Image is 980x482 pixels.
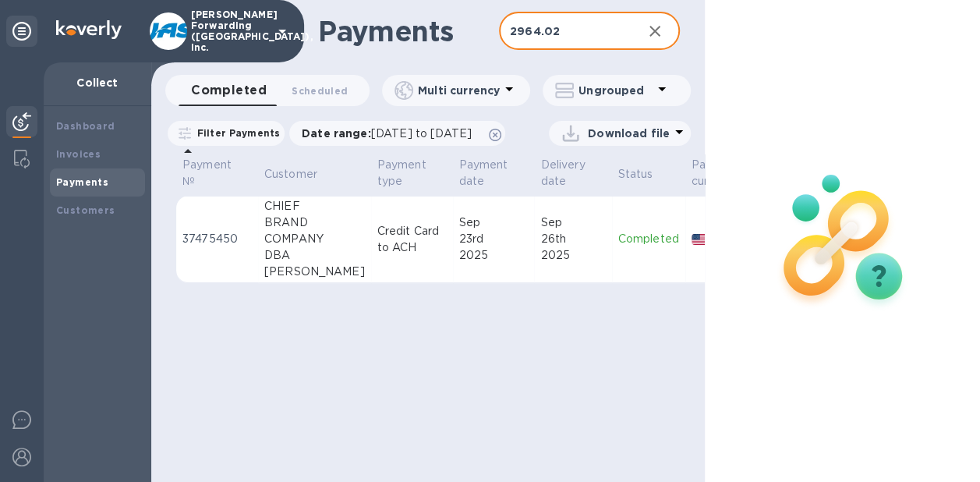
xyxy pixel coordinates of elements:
span: Customer [264,166,338,183]
p: Download file [588,126,670,141]
span: Completed [191,80,267,101]
p: Customer [264,166,317,183]
div: 23rd [459,231,529,247]
div: DBA [264,247,365,264]
span: Payment date [459,157,529,190]
p: Payment date [459,157,508,190]
div: Unpin categories [6,16,37,47]
div: 26th [540,231,605,247]
p: 37475450 [182,231,252,247]
p: [PERSON_NAME] Forwarding ([GEOGRAPHIC_DATA]), Inc. [191,9,269,53]
span: Scheduled [292,83,348,99]
div: 2025 [540,247,605,264]
span: Delivery date [540,157,605,190]
img: Logo [56,20,122,39]
b: Dashboard [56,120,115,132]
b: Payments [56,176,108,188]
p: Payment № [182,157,232,190]
div: COMPANY [264,231,365,247]
p: Credit Card to ACH [377,223,447,256]
span: Payment № [182,157,252,190]
span: Payment type [377,157,447,190]
div: Sep [540,214,605,231]
div: BRAND [264,214,365,231]
p: Completed [618,231,679,247]
img: USD [692,234,713,245]
p: Ungrouped [578,83,653,98]
p: Status [618,166,653,183]
p: Filter Payments [191,126,280,140]
span: [DATE] to [DATE] [371,127,472,140]
div: Sep [459,214,529,231]
p: Payee currency [692,157,738,190]
div: Date range:[DATE] to [DATE] [289,121,505,146]
p: Multi currency [418,83,500,98]
div: CHIEF [264,198,365,214]
p: Date range : [302,126,479,141]
div: [PERSON_NAME] [264,264,365,280]
div: 2025 [459,247,529,264]
b: Invoices [56,148,101,160]
span: Payee currency [692,157,759,190]
b: Customers [56,204,115,216]
p: Collect [56,75,139,90]
h1: Payments [318,15,499,48]
p: Delivery date [540,157,585,190]
p: Payment type [377,157,426,190]
span: Status [618,166,674,183]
